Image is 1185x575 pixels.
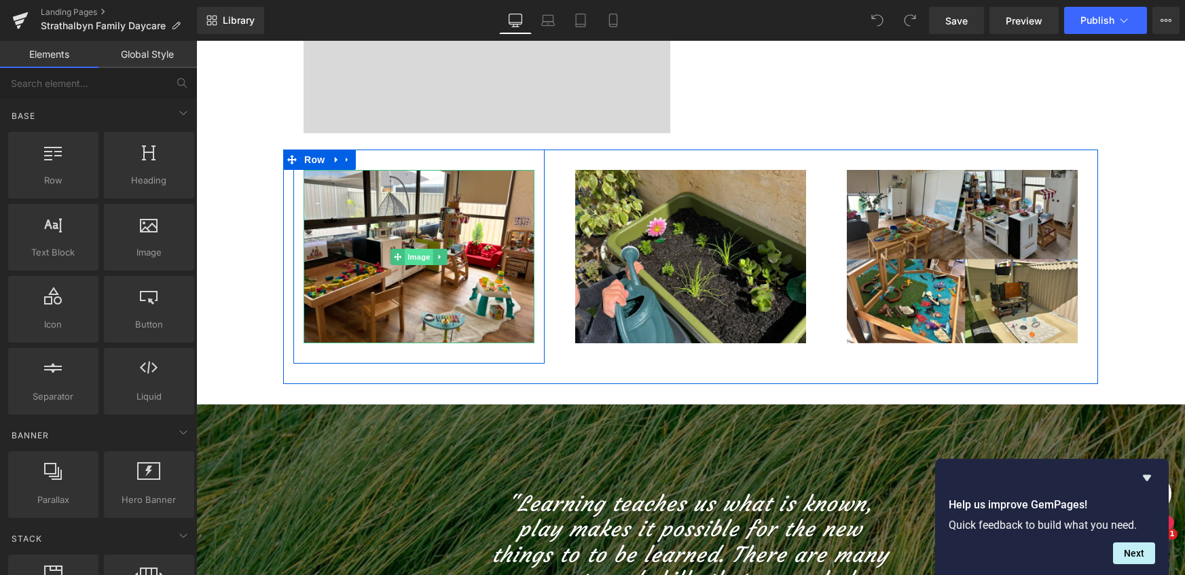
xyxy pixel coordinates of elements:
a: Global Style [98,41,197,68]
span: Row [12,173,94,188]
span: Preview [1006,14,1042,28]
a: Laptop [532,7,564,34]
span: Library [223,14,255,27]
span: Image [208,208,237,224]
button: Hide survey [1139,470,1155,486]
span: Save [945,14,968,28]
span: Base [10,109,37,122]
inbox-online-store-chat: Shopify online store chat [929,479,978,523]
a: Landing Pages [41,7,197,18]
a: Expand / Collapse [142,109,160,129]
span: Strathalbyn Family Daycare [41,20,166,31]
a: New Library [197,7,264,34]
p: Quick feedback to build what you need. [949,519,1155,532]
span: Text Block [12,245,94,260]
button: Next question [1113,542,1155,564]
span: Image [108,245,190,260]
a: Desktop [499,7,532,34]
span: Separator [12,389,94,404]
span: Stack [10,532,43,545]
span: Button [108,317,190,332]
a: Mobile [597,7,630,34]
div: Help us improve GemPages! [949,470,1155,564]
button: More [1152,7,1180,34]
span: Parallax [12,493,94,507]
span: 1 [1167,529,1178,540]
span: Liquid [108,389,190,404]
span: Icon [12,317,94,332]
span: Banner [10,429,50,442]
span: Publish [1080,15,1114,26]
a: Tablet [564,7,597,34]
button: Redo [896,7,924,34]
button: Publish [1064,7,1147,34]
h2: Help us improve GemPages! [949,497,1155,513]
button: Undo [864,7,891,34]
a: Expand / Collapse [132,109,149,129]
a: Preview [989,7,1059,34]
a: Expand / Collapse [237,208,251,224]
span: Row [105,109,132,129]
span: Hero Banner [108,493,190,507]
span: Heading [108,173,190,188]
